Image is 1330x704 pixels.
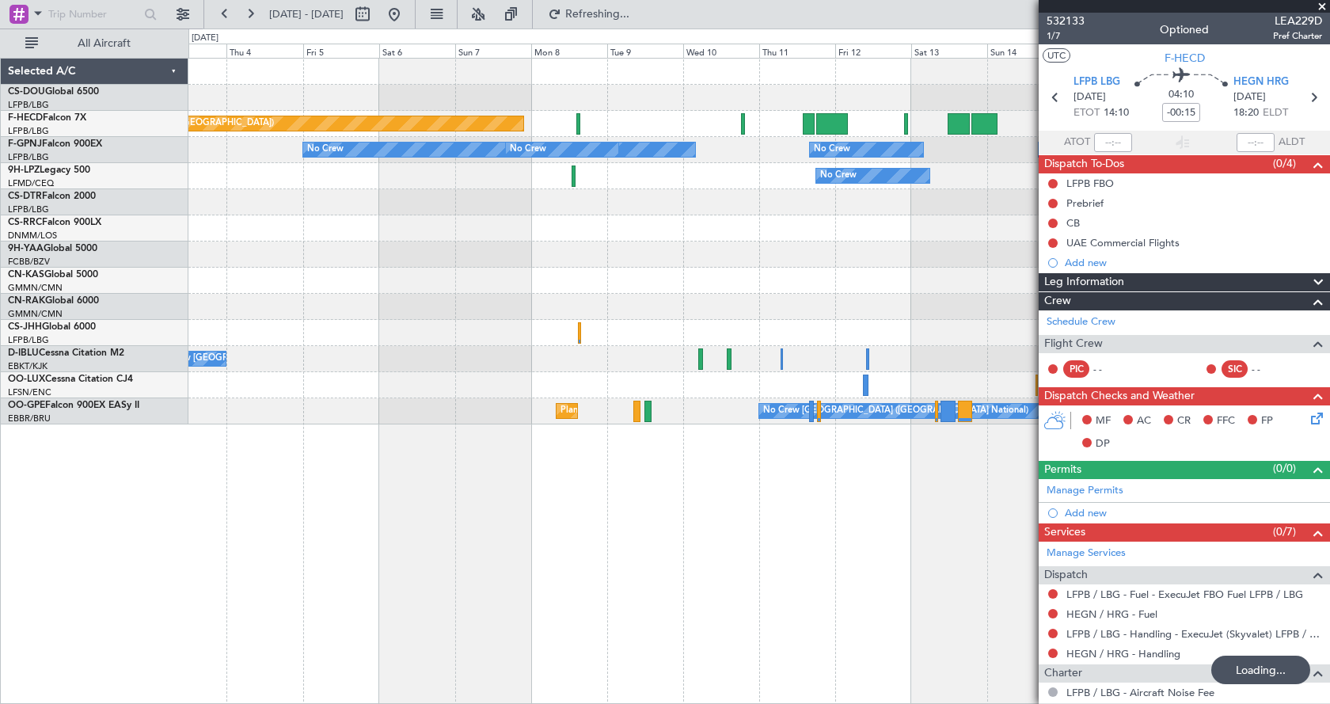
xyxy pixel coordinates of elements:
[1263,105,1288,121] span: ELDT
[1066,607,1157,621] a: HEGN / HRG - Fuel
[8,270,98,280] a: CN-KASGlobal 5000
[1222,360,1248,378] div: SIC
[8,375,45,384] span: OO-LUX
[1065,256,1322,269] div: Add new
[1073,89,1106,105] span: [DATE]
[1064,135,1090,150] span: ATOT
[1044,292,1071,310] span: Crew
[564,9,631,20] span: Refreshing...
[8,413,51,424] a: EBBR/BRU
[8,125,49,137] a: LFPB/LBG
[8,270,44,280] span: CN-KAS
[8,230,57,242] a: DNMM/LOS
[1252,362,1287,376] div: - -
[8,87,99,97] a: CS-DOUGlobal 6500
[1073,74,1120,90] span: LFPB LBG
[607,44,683,58] div: Tue 9
[8,322,42,332] span: CS-JHH
[1211,656,1310,684] div: Loading...
[531,44,607,58] div: Mon 8
[1104,105,1129,121] span: 14:10
[1168,87,1194,103] span: 04:10
[1261,413,1273,429] span: FP
[1160,21,1209,38] div: Optioned
[8,218,101,227] a: CS-RRCFalcon 900LX
[379,44,455,58] div: Sat 6
[17,31,172,56] button: All Aircraft
[1273,29,1322,43] span: Pref Charter
[1279,135,1305,150] span: ALDT
[8,282,63,294] a: GMMN/CMN
[987,44,1063,58] div: Sun 14
[763,399,1028,423] div: No Crew [GEOGRAPHIC_DATA] ([GEOGRAPHIC_DATA] National)
[192,32,218,45] div: [DATE]
[1044,461,1081,479] span: Permits
[1233,105,1259,121] span: 18:20
[8,87,45,97] span: CS-DOU
[1066,177,1114,190] div: LFPB FBO
[1217,413,1235,429] span: FFC
[8,192,42,201] span: CS-DTR
[8,322,96,332] a: CS-JHHGlobal 6000
[8,177,54,189] a: LFMD/CEQ
[8,113,43,123] span: F-HECD
[1093,362,1129,376] div: - -
[8,204,49,215] a: LFPB/LBG
[1073,105,1100,121] span: ETOT
[1177,413,1191,429] span: CR
[1043,48,1070,63] button: UTC
[1044,273,1124,291] span: Leg Information
[1233,89,1266,105] span: [DATE]
[8,256,50,268] a: FCBB/BZV
[1044,523,1085,542] span: Services
[1044,155,1124,173] span: Dispatch To-Dos
[1047,13,1085,29] span: 532133
[560,399,847,423] div: Planned Maint [GEOGRAPHIC_DATA] ([GEOGRAPHIC_DATA] National)
[1233,74,1289,90] span: HEGN HRG
[8,113,86,123] a: F-HECDFalcon 7X
[1066,588,1303,601] a: LFPB / LBG - Fuel - ExecuJet FBO Fuel LFPB / LBG
[8,296,99,306] a: CN-RAKGlobal 6000
[1065,506,1322,519] div: Add new
[911,44,987,58] div: Sat 13
[8,244,97,253] a: 9H-YAAGlobal 5000
[8,192,96,201] a: CS-DTRFalcon 2000
[48,2,139,26] input: Trip Number
[8,348,124,358] a: D-IBLUCessna Citation M2
[1047,314,1115,330] a: Schedule Crew
[1273,523,1296,540] span: (0/7)
[820,164,857,188] div: No Crew
[1273,13,1322,29] span: LEA229D
[1044,566,1088,584] span: Dispatch
[8,296,45,306] span: CN-RAK
[1044,387,1195,405] span: Dispatch Checks and Weather
[8,166,40,175] span: 9H-LPZ
[8,386,51,398] a: LFSN/ENC
[1096,413,1111,429] span: MF
[510,138,546,162] div: No Crew
[8,401,139,410] a: OO-GPEFalcon 900EX EASy II
[455,44,531,58] div: Sun 7
[1137,413,1151,429] span: AC
[8,244,44,253] span: 9H-YAA
[1066,686,1214,699] a: LFPB / LBG - Aircraft Noise Fee
[541,2,636,27] button: Refreshing...
[8,139,42,149] span: F-GPNJ
[8,360,47,372] a: EBKT/KJK
[1273,155,1296,172] span: (0/4)
[8,308,63,320] a: GMMN/CMN
[8,99,49,111] a: LFPB/LBG
[1066,216,1080,230] div: CB
[1165,50,1205,67] span: F-HECD
[1047,546,1126,561] a: Manage Services
[1047,29,1085,43] span: 1/7
[835,44,911,58] div: Fri 12
[8,151,49,163] a: LFPB/LBG
[8,401,45,410] span: OO-GPE
[226,44,302,58] div: Thu 4
[41,38,167,49] span: All Aircraft
[8,375,133,384] a: OO-LUXCessna Citation CJ4
[8,139,102,149] a: F-GPNJFalcon 900EX
[683,44,759,58] div: Wed 10
[8,218,42,227] span: CS-RRC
